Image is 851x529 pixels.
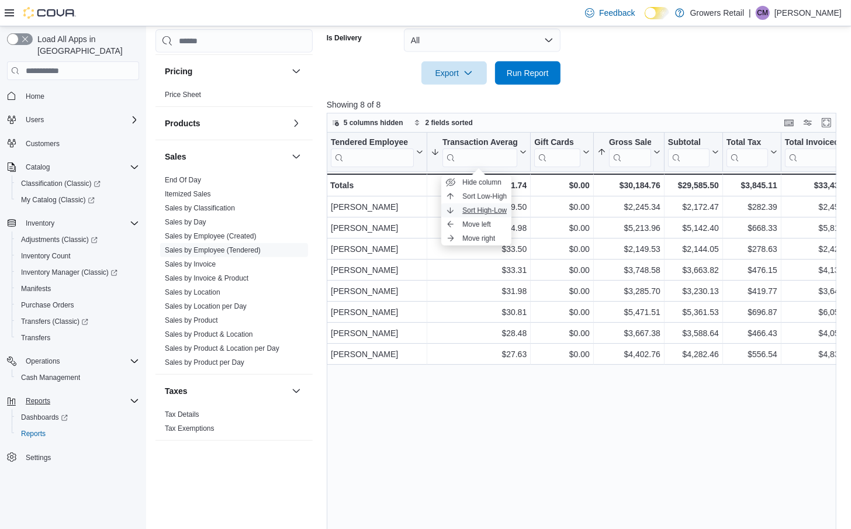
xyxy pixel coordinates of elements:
[727,242,777,256] div: $278.63
[21,89,49,103] a: Home
[165,260,216,269] span: Sales by Invoice
[165,288,220,297] span: Sales by Location
[21,354,65,368] button: Operations
[668,326,719,340] div: $3,588.64
[21,160,139,174] span: Catalog
[757,6,769,20] span: CM
[801,116,815,130] button: Display options
[2,393,144,409] button: Reports
[727,284,777,298] div: $419.77
[431,347,527,361] div: $27.63
[26,92,44,101] span: Home
[21,373,80,382] span: Cash Management
[165,246,261,255] span: Sales by Employee (Tendered)
[16,177,139,191] span: Classification (Classic)
[26,115,44,125] span: Users
[2,87,144,104] button: Home
[21,451,56,465] a: Settings
[2,159,144,175] button: Catalog
[165,302,247,311] span: Sales by Location per Day
[12,297,144,313] button: Purchase Orders
[668,137,710,167] div: Subtotal
[431,263,527,277] div: $33.31
[21,179,101,188] span: Classification (Classic)
[431,242,527,256] div: $33.50
[16,371,85,385] a: Cash Management
[12,409,144,426] a: Dashboards
[442,137,517,148] div: Transaction Average
[690,6,745,20] p: Growers Retail
[597,178,660,192] div: $30,184.76
[26,162,50,172] span: Catalog
[534,242,590,256] div: $0.00
[331,347,423,361] div: [PERSON_NAME]
[21,251,71,261] span: Inventory Count
[165,117,200,129] h3: Products
[441,189,511,203] button: Sort Low-High
[534,137,580,148] div: Gift Cards
[21,216,59,230] button: Inventory
[289,64,303,78] button: Pricing
[534,178,590,192] div: $0.00
[609,137,651,167] div: Gross Sales
[21,137,64,151] a: Customers
[597,242,660,256] div: $2,149.53
[165,176,201,184] a: End Of Day
[21,136,139,151] span: Customers
[668,284,719,298] div: $3,230.13
[21,333,50,343] span: Transfers
[289,150,303,164] button: Sales
[507,67,549,79] span: Run Report
[165,218,206,226] a: Sales by Day
[165,274,248,283] span: Sales by Invoice & Product
[12,175,144,192] a: Classification (Classic)
[16,298,139,312] span: Purchase Orders
[165,232,257,240] a: Sales by Employee (Created)
[727,326,777,340] div: $466.43
[534,263,590,277] div: $0.00
[165,316,218,324] a: Sales by Product
[534,200,590,214] div: $0.00
[21,195,95,205] span: My Catalog (Classic)
[16,298,79,312] a: Purchase Orders
[26,139,60,148] span: Customers
[330,178,423,192] div: Totals
[344,118,403,127] span: 5 columns hidden
[165,91,201,99] a: Price Sheet
[534,326,590,340] div: $0.00
[441,217,511,231] button: Move left
[668,305,719,319] div: $5,361.53
[462,234,495,243] span: Move right
[16,371,139,385] span: Cash Management
[21,394,139,408] span: Reports
[2,449,144,466] button: Settings
[165,316,218,325] span: Sales by Product
[165,65,192,77] h3: Pricing
[727,347,777,361] div: $556.54
[331,137,414,167] div: Tendered Employee
[165,274,248,282] a: Sales by Invoice & Product
[12,192,144,208] a: My Catalog (Classic)
[597,284,660,298] div: $3,285.70
[597,305,660,319] div: $5,471.51
[534,137,590,167] button: Gift Cards
[597,263,660,277] div: $3,748.58
[289,116,303,130] button: Products
[727,200,777,214] div: $282.39
[16,265,122,279] a: Inventory Manager (Classic)
[727,305,777,319] div: $696.87
[462,178,501,187] span: Hide column
[331,242,423,256] div: [PERSON_NAME]
[597,200,660,214] div: $2,245.34
[331,284,423,298] div: [PERSON_NAME]
[327,33,362,43] label: Is Delivery
[21,88,139,103] span: Home
[16,282,139,296] span: Manifests
[26,357,60,366] span: Operations
[165,410,199,419] a: Tax Details
[668,200,719,214] div: $2,172.47
[16,314,93,329] a: Transfers (Classic)
[727,137,768,167] div: Total Tax
[331,305,423,319] div: [PERSON_NAME]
